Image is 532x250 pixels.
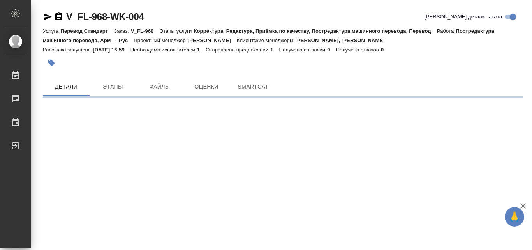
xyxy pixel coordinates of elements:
[237,37,296,43] p: Клиентские менеджеры
[194,28,437,34] p: Корректура, Редактура, Приёмка по качеству, Постредактура машинного перевода, Перевод
[43,28,60,34] p: Услуга
[114,28,130,34] p: Заказ:
[48,82,85,92] span: Детали
[43,54,60,71] button: Добавить тэг
[234,82,272,92] span: SmartCat
[160,28,194,34] p: Этапы услуги
[197,47,206,53] p: 1
[134,37,187,43] p: Проектный менеджер
[141,82,178,92] span: Файлы
[279,47,328,53] p: Получено согласий
[130,47,197,53] p: Необходимо исполнителей
[188,37,237,43] p: [PERSON_NAME]
[295,37,390,43] p: [PERSON_NAME], [PERSON_NAME]
[131,28,160,34] p: V_FL-968
[327,47,336,53] p: 0
[336,47,381,53] p: Получено отказов
[60,28,114,34] p: Перевод Стандарт
[270,47,279,53] p: 1
[93,47,130,53] p: [DATE] 16:59
[508,209,521,225] span: 🙏
[43,12,52,21] button: Скопировать ссылку для ЯМессенджера
[505,207,524,227] button: 🙏
[66,11,144,22] a: V_FL-968-WK-004
[54,12,63,21] button: Скопировать ссылку
[94,82,132,92] span: Этапы
[188,82,225,92] span: Оценки
[425,13,502,21] span: [PERSON_NAME] детали заказа
[206,47,270,53] p: Отправлено предложений
[381,47,389,53] p: 0
[43,47,93,53] p: Рассылка запущена
[437,28,456,34] p: Работа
